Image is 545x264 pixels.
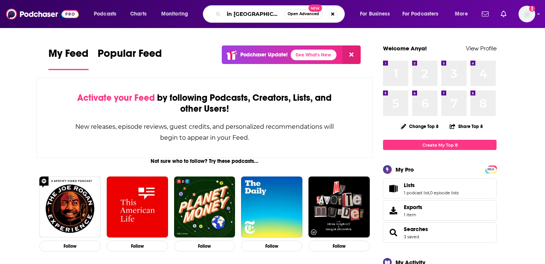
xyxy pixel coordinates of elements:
[94,9,116,19] span: Podcasts
[161,9,188,19] span: Monitoring
[224,8,284,20] input: Search podcasts, credits, & more...
[75,92,335,114] div: by following Podcasts, Creators, Lists, and other Users!
[291,50,336,60] a: See What's New
[383,178,497,199] span: Lists
[39,177,101,238] img: The Joe Rogan Experience
[383,222,497,243] span: Searches
[241,241,302,252] button: Follow
[404,204,422,211] span: Exports
[386,183,401,194] a: Lists
[284,9,322,19] button: Open AdvancedNew
[449,119,483,134] button: Share Top 8
[519,6,535,22] button: Show profile menu
[455,9,468,19] span: More
[383,45,427,52] a: Welcome Anya!
[308,5,322,12] span: New
[498,8,509,20] a: Show notifications dropdown
[396,166,414,173] div: My Pro
[75,121,335,143] div: New releases, episode reviews, guest credits, and personalized recommendations will begin to appe...
[77,92,155,103] span: Activate your Feed
[450,8,477,20] button: open menu
[404,182,459,189] a: Lists
[404,234,419,239] a: 3 saved
[288,12,319,16] span: Open Advanced
[36,158,373,164] div: Not sure who to follow? Try these podcasts...
[404,182,415,189] span: Lists
[98,47,162,70] a: Popular Feed
[519,6,535,22] img: User Profile
[241,177,302,238] img: The Daily
[308,241,370,252] button: Follow
[479,8,492,20] a: Show notifications dropdown
[107,241,168,252] button: Follow
[383,140,497,150] a: Create My Top 8
[6,7,79,21] img: Podchaser - Follow, Share and Rate Podcasts
[466,45,497,52] a: View Profile
[397,8,450,20] button: open menu
[355,8,399,20] button: open menu
[396,122,443,131] button: Change Top 8
[89,8,126,20] button: open menu
[404,226,428,233] a: Searches
[156,8,198,20] button: open menu
[486,166,495,172] a: PRO
[360,9,390,19] span: For Business
[529,6,535,12] svg: Add a profile image
[210,5,352,23] div: Search podcasts, credits, & more...
[308,177,370,238] img: My Favorite Murder with Karen Kilgariff and Georgia Hardstark
[39,241,101,252] button: Follow
[125,8,151,20] a: Charts
[430,190,459,195] a: 0 episode lists
[240,52,288,58] p: Podchaser Update!
[386,227,401,238] a: Searches
[48,47,89,64] span: My Feed
[404,190,429,195] a: 1 podcast list
[429,190,430,195] span: ,
[404,212,422,217] span: 1 item
[130,9,146,19] span: Charts
[174,177,235,238] img: Planet Money
[174,241,235,252] button: Follow
[98,47,162,64] span: Popular Feed
[386,205,401,216] span: Exports
[402,9,439,19] span: For Podcasters
[48,47,89,70] a: My Feed
[383,200,497,221] a: Exports
[519,6,535,22] span: Logged in as anyalola
[107,177,168,238] img: This American Life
